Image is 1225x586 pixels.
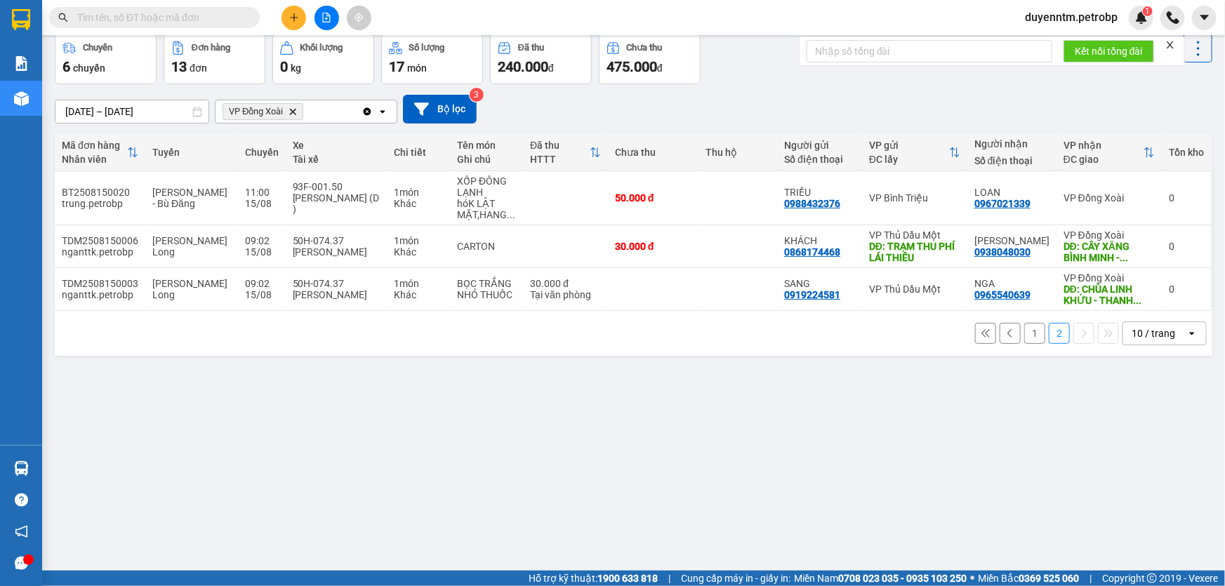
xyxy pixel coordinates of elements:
[62,154,127,165] div: Nhân viên
[407,62,427,74] span: món
[457,140,516,151] div: Tên món
[869,154,949,165] div: ĐC lấy
[293,181,380,192] div: 93F-001.50
[245,147,279,158] div: Chuyến
[974,278,1049,289] div: NGA
[1145,6,1150,16] span: 1
[599,34,701,84] button: Chưa thu475.000đ
[62,58,70,75] span: 6
[548,62,554,74] span: đ
[409,43,445,53] div: Số lượng
[245,289,279,300] div: 15/08
[55,100,208,123] input: Select a date range.
[14,56,29,71] img: solution-icon
[1014,8,1129,26] span: duyenntm.petrobp
[498,58,548,75] span: 240.000
[223,103,303,120] span: VP Đồng Xoài, close by backspace
[381,34,483,84] button: Số lượng17món
[282,6,306,30] button: plus
[1133,295,1141,306] span: ...
[152,278,227,300] span: [PERSON_NAME] Long
[974,246,1031,258] div: 0938048030
[838,573,967,584] strong: 0708 023 035 - 0935 103 250
[62,140,127,151] div: Mã đơn hàng
[55,134,145,171] th: Toggle SortBy
[1019,573,1079,584] strong: 0369 525 060
[1169,241,1204,252] div: 0
[245,187,279,198] div: 11:00
[306,105,307,119] input: Selected VP Đồng Xoài.
[62,289,138,300] div: nganttk.petrobp
[73,62,105,74] span: chuyến
[314,6,339,30] button: file-add
[62,198,138,209] div: trung.petrobp
[229,106,283,117] span: VP Đồng Xoài
[280,58,288,75] span: 0
[597,573,658,584] strong: 1900 633 818
[784,154,855,165] div: Số điện thoại
[58,13,68,22] span: search
[1064,272,1155,284] div: VP Đồng Xoài
[394,235,443,246] div: 1 món
[15,557,28,570] span: message
[300,43,343,53] div: Khối lượng
[62,235,138,246] div: TDM2508150006
[530,154,590,165] div: HTTT
[192,43,230,53] div: Đơn hàng
[627,43,663,53] div: Chưa thu
[970,575,974,581] span: ⚪️
[152,235,227,258] span: [PERSON_NAME] Long
[1120,252,1128,263] span: ...
[293,278,380,289] div: 50H-074.37
[794,571,967,586] span: Miền Nam
[245,198,279,209] div: 15/08
[171,58,187,75] span: 13
[784,198,840,209] div: 0988432376
[869,192,960,204] div: VP Bình Triệu
[190,62,207,74] span: đơn
[394,278,443,289] div: 1 món
[784,235,855,246] div: KHÁCH
[272,34,374,84] button: Khối lượng0kg
[457,241,516,252] div: CARTON
[164,34,265,84] button: Đơn hàng13đơn
[457,154,516,165] div: Ghi chú
[1064,40,1154,62] button: Kết nối tổng đài
[490,34,592,84] button: Đã thu240.000đ
[245,278,279,289] div: 09:02
[293,154,380,165] div: Tài xế
[1064,192,1155,204] div: VP Đồng Xoài
[1090,571,1092,586] span: |
[530,289,601,300] div: Tại văn phòng
[14,461,29,476] img: warehouse-icon
[1057,134,1162,171] th: Toggle SortBy
[978,571,1079,586] span: Miền Bắc
[1049,323,1070,344] button: 2
[974,187,1049,198] div: LOAN
[377,106,388,117] svg: open
[14,91,29,106] img: warehouse-icon
[362,106,373,117] svg: Clear all
[1064,284,1155,306] div: DĐ: CHÙA LINH KHỨU - THANH PHÚ - BÌNH LONG
[470,88,484,102] sup: 3
[1169,147,1204,158] div: Tồn kho
[245,246,279,258] div: 15/08
[784,289,840,300] div: 0919224581
[507,209,515,220] span: ...
[457,278,516,300] div: BỌC TRẮNG NHỎ THUỐC
[55,34,157,84] button: Chuyến6chuyến
[291,62,301,74] span: kg
[289,107,297,116] svg: Delete
[245,235,279,246] div: 09:02
[152,147,231,158] div: Tuyến
[1064,241,1155,263] div: DĐ: CÂY XĂNG BÌNH MINH - MINH HƯNG
[1024,323,1045,344] button: 1
[403,95,477,124] button: Bộ lọc
[293,289,380,300] div: [PERSON_NAME]
[15,493,28,507] span: question-circle
[1064,229,1155,241] div: VP Đồng Xoài
[77,10,243,25] input: Tìm tên, số ĐT hoặc mã đơn
[615,147,691,158] div: Chưa thu
[293,140,380,151] div: Xe
[457,175,516,198] div: XỐP ĐÔNG LẠNH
